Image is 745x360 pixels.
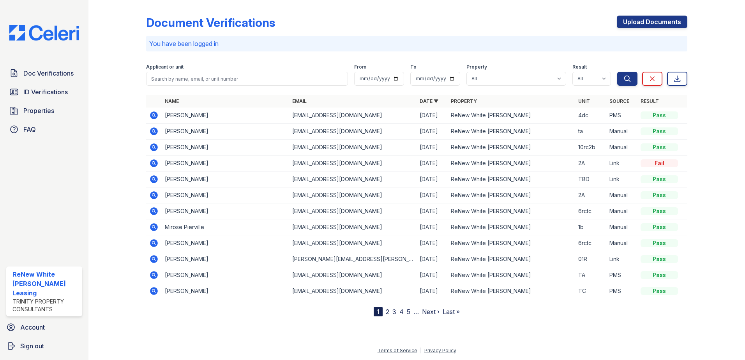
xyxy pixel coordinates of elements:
[289,203,417,219] td: [EMAIL_ADDRESS][DOMAIN_NAME]
[448,187,575,203] td: ReNew White [PERSON_NAME]
[606,267,637,283] td: PMS
[413,307,419,316] span: …
[162,108,289,124] td: [PERSON_NAME]
[575,171,606,187] td: TBD
[448,139,575,155] td: ReNew White [PERSON_NAME]
[641,207,678,215] div: Pass
[410,64,417,70] label: To
[448,235,575,251] td: ReNew White [PERSON_NAME]
[609,98,629,104] a: Source
[575,267,606,283] td: TA
[162,155,289,171] td: [PERSON_NAME]
[606,155,637,171] td: Link
[417,219,448,235] td: [DATE]
[575,187,606,203] td: 2A
[23,69,74,78] span: Doc Verifications
[146,72,348,86] input: Search by name, email, or unit number
[575,203,606,219] td: 6rctc
[420,98,438,104] a: Date ▼
[162,219,289,235] td: Mirose Pierville
[448,155,575,171] td: ReNew White [PERSON_NAME]
[641,223,678,231] div: Pass
[606,235,637,251] td: Manual
[292,98,307,104] a: Email
[606,139,637,155] td: Manual
[578,98,590,104] a: Unit
[417,108,448,124] td: [DATE]
[443,308,460,316] a: Last »
[641,111,678,119] div: Pass
[641,191,678,199] div: Pass
[374,307,383,316] div: 1
[575,283,606,299] td: TC
[162,139,289,155] td: [PERSON_NAME]
[448,108,575,124] td: ReNew White [PERSON_NAME]
[466,64,487,70] label: Property
[575,251,606,267] td: 01R
[407,308,410,316] a: 5
[448,171,575,187] td: ReNew White [PERSON_NAME]
[162,235,289,251] td: [PERSON_NAME]
[3,25,85,41] img: CE_Logo_Blue-a8612792a0a2168367f1c8372b55b34899dd931a85d93a1a3d3e32e68fde9ad4.png
[289,124,417,139] td: [EMAIL_ADDRESS][DOMAIN_NAME]
[641,143,678,151] div: Pass
[3,338,85,354] a: Sign out
[399,308,404,316] a: 4
[417,235,448,251] td: [DATE]
[289,155,417,171] td: [EMAIL_ADDRESS][DOMAIN_NAME]
[451,98,477,104] a: Property
[162,124,289,139] td: [PERSON_NAME]
[448,124,575,139] td: ReNew White [PERSON_NAME]
[448,283,575,299] td: ReNew White [PERSON_NAME]
[165,98,179,104] a: Name
[149,39,684,48] p: You have been logged in
[354,64,366,70] label: From
[606,187,637,203] td: Manual
[6,122,82,137] a: FAQ
[289,267,417,283] td: [EMAIL_ADDRESS][DOMAIN_NAME]
[289,235,417,251] td: [EMAIL_ADDRESS][DOMAIN_NAME]
[641,98,659,104] a: Result
[617,16,687,28] a: Upload Documents
[448,251,575,267] td: ReNew White [PERSON_NAME]
[417,283,448,299] td: [DATE]
[289,283,417,299] td: [EMAIL_ADDRESS][DOMAIN_NAME]
[289,251,417,267] td: [PERSON_NAME][EMAIL_ADDRESS][PERSON_NAME][DOMAIN_NAME]
[417,124,448,139] td: [DATE]
[417,171,448,187] td: [DATE]
[289,139,417,155] td: [EMAIL_ADDRESS][DOMAIN_NAME]
[23,106,54,115] span: Properties
[20,323,45,332] span: Account
[417,139,448,155] td: [DATE]
[448,219,575,235] td: ReNew White [PERSON_NAME]
[641,287,678,295] div: Pass
[606,171,637,187] td: Link
[606,124,637,139] td: Manual
[162,267,289,283] td: [PERSON_NAME]
[146,64,184,70] label: Applicant or unit
[162,203,289,219] td: [PERSON_NAME]
[420,348,422,353] div: |
[422,308,440,316] a: Next ›
[606,283,637,299] td: PMS
[417,187,448,203] td: [DATE]
[6,65,82,81] a: Doc Verifications
[606,251,637,267] td: Link
[162,187,289,203] td: [PERSON_NAME]
[12,298,79,313] div: Trinity Property Consultants
[575,219,606,235] td: 1b
[162,283,289,299] td: [PERSON_NAME]
[12,270,79,298] div: ReNew White [PERSON_NAME] Leasing
[289,171,417,187] td: [EMAIL_ADDRESS][DOMAIN_NAME]
[386,308,389,316] a: 2
[448,203,575,219] td: ReNew White [PERSON_NAME]
[417,251,448,267] td: [DATE]
[424,348,456,353] a: Privacy Policy
[6,84,82,100] a: ID Verifications
[289,187,417,203] td: [EMAIL_ADDRESS][DOMAIN_NAME]
[23,125,36,134] span: FAQ
[417,155,448,171] td: [DATE]
[392,308,396,316] a: 3
[378,348,417,353] a: Terms of Service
